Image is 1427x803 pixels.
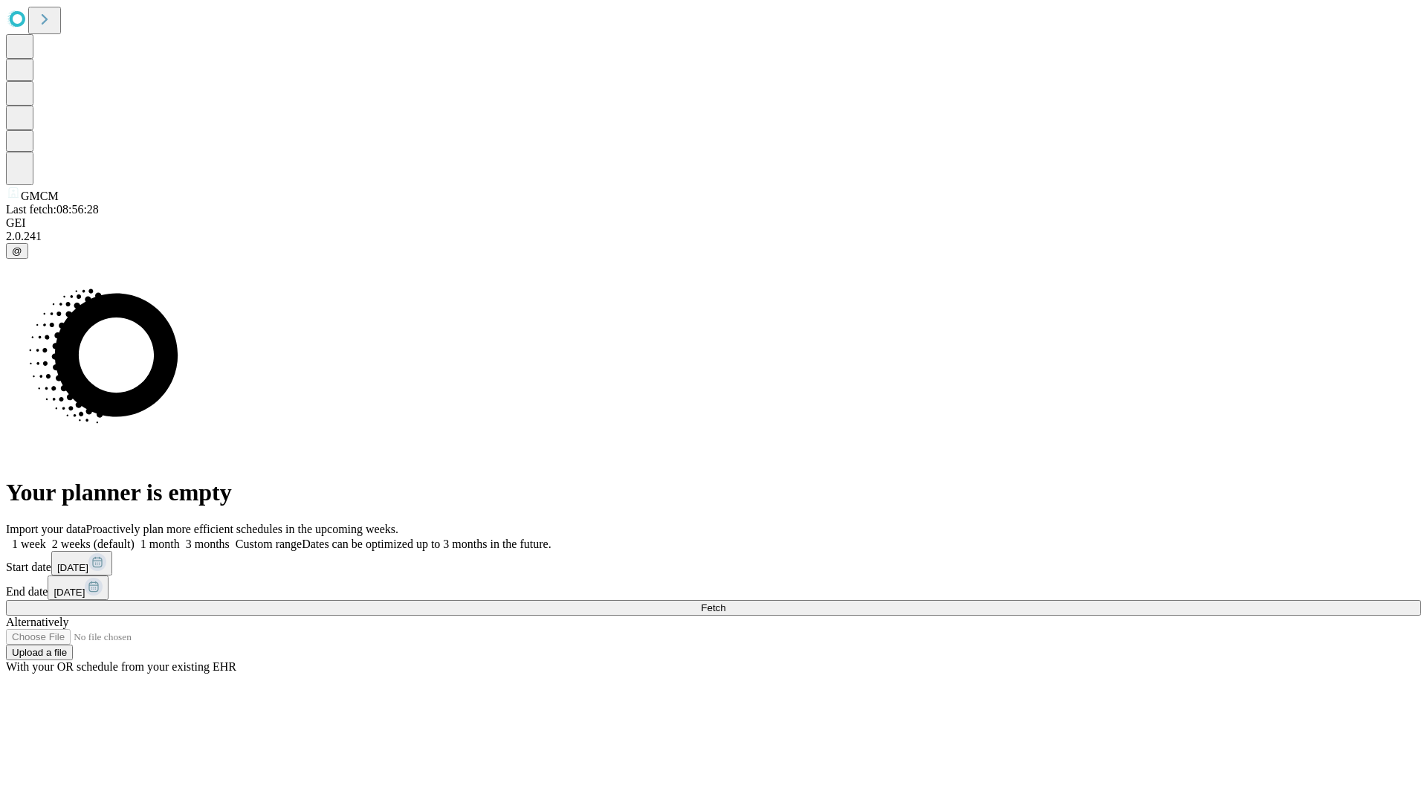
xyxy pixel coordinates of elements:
[12,245,22,257] span: @
[54,587,85,598] span: [DATE]
[48,575,109,600] button: [DATE]
[6,203,99,216] span: Last fetch: 08:56:28
[6,575,1421,600] div: End date
[236,538,302,550] span: Custom range
[701,602,725,613] span: Fetch
[186,538,230,550] span: 3 months
[6,551,1421,575] div: Start date
[6,230,1421,243] div: 2.0.241
[52,538,135,550] span: 2 weeks (default)
[6,216,1421,230] div: GEI
[302,538,551,550] span: Dates can be optimized up to 3 months in the future.
[6,660,236,673] span: With your OR schedule from your existing EHR
[6,616,68,628] span: Alternatively
[6,600,1421,616] button: Fetch
[6,479,1421,506] h1: Your planner is empty
[6,243,28,259] button: @
[6,645,73,660] button: Upload a file
[140,538,180,550] span: 1 month
[86,523,398,535] span: Proactively plan more efficient schedules in the upcoming weeks.
[12,538,46,550] span: 1 week
[21,190,59,202] span: GMCM
[6,523,86,535] span: Import your data
[51,551,112,575] button: [DATE]
[57,562,88,573] span: [DATE]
